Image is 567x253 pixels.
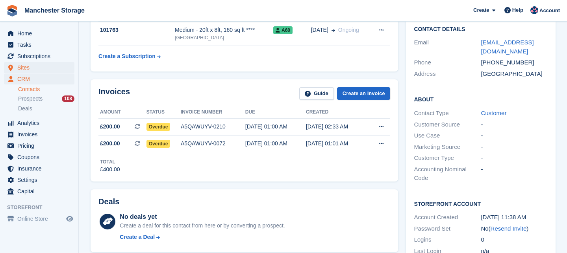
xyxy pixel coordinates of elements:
div: [DATE] 02:33 AM [306,123,367,131]
span: £200.00 [100,123,120,131]
div: Medium - 20ft x 8ft, 160 sq ft **** [175,26,273,34]
span: A60 [273,26,293,34]
div: Accounting Nominal Code [414,165,481,183]
div: [DATE] 01:00 AM [245,139,306,148]
th: Amount [98,106,146,119]
span: Coupons [17,152,65,163]
a: Preview store [65,214,74,224]
div: [PHONE_NUMBER] [481,58,548,67]
div: Create a Subscription [98,52,156,60]
span: Invoices [17,129,65,140]
span: £200.00 [100,139,120,148]
div: Marketing Source [414,143,481,152]
div: Address [414,70,481,79]
span: CRM [17,73,65,84]
div: [GEOGRAPHIC_DATA] [481,70,548,79]
span: Overdue [146,140,170,148]
div: Email [414,38,481,56]
a: Deals [18,104,74,113]
span: Analytics [17,117,65,128]
a: Guide [299,87,334,100]
span: Insurance [17,163,65,174]
h2: About [414,95,548,103]
div: - [481,131,548,140]
h2: Deals [98,197,119,206]
div: A5QAWUYV-0210 [181,123,245,131]
span: Pricing [17,140,65,151]
div: - [481,143,548,152]
a: menu [4,213,74,224]
div: [DATE] 01:00 AM [245,123,306,131]
a: Resend Invite [491,225,527,232]
div: - [481,154,548,163]
h2: Contact Details [414,26,548,33]
div: - [481,120,548,129]
span: ( ) [489,225,529,232]
th: Created [306,106,367,119]
a: menu [4,163,74,174]
span: Online Store [17,213,65,224]
a: Manchester Storage [21,4,88,17]
a: Customer [481,110,506,116]
a: menu [4,152,74,163]
div: Password Set [414,224,481,233]
span: Home [17,28,65,39]
div: £400.00 [100,165,120,174]
div: No deals yet [120,212,285,222]
span: Deals [18,105,32,112]
span: Create [473,6,489,14]
a: Create a Deal [120,233,285,241]
div: 101763 [98,26,175,34]
span: Capital [17,186,65,197]
div: Create a Deal [120,233,155,241]
span: Prospects [18,95,43,103]
span: [DATE] [311,26,328,34]
h2: Storefront Account [414,200,548,207]
a: menu [4,51,74,62]
a: Create an Invoice [337,87,391,100]
th: Due [245,106,306,119]
div: 0 [481,235,548,244]
span: Storefront [7,203,78,211]
div: Customer Type [414,154,481,163]
a: menu [4,28,74,39]
div: Logins [414,235,481,244]
div: - [481,165,548,183]
span: Account [539,7,560,15]
th: Status [146,106,181,119]
span: Settings [17,174,65,185]
span: Sites [17,62,65,73]
span: Overdue [146,123,170,131]
span: Subscriptions [17,51,65,62]
div: [DATE] 01:01 AM [306,139,367,148]
a: menu [4,73,74,84]
a: menu [4,117,74,128]
div: Create a deal for this contact from here or by converting a prospect. [120,222,285,230]
a: [EMAIL_ADDRESS][DOMAIN_NAME] [481,39,534,55]
div: [DATE] 11:38 AM [481,213,548,222]
span: Ongoing [338,27,359,33]
a: menu [4,174,74,185]
a: Create a Subscription [98,49,161,64]
div: Total [100,158,120,165]
div: [GEOGRAPHIC_DATA] [175,34,273,41]
a: Contacts [18,86,74,93]
div: Use Case [414,131,481,140]
span: Tasks [17,39,65,50]
span: Help [512,6,523,14]
a: menu [4,140,74,151]
img: stora-icon-8386f47178a22dfd0bd8f6a31ec36ba5ce8667c1dd55bd0f319d3a0aa187defe.svg [6,5,18,16]
div: Account Created [414,213,481,222]
a: Prospects 108 [18,95,74,103]
div: Customer Source [414,120,481,129]
div: No [481,224,548,233]
div: A5QAWUYV-0072 [181,139,245,148]
div: Phone [414,58,481,67]
div: 108 [62,95,74,102]
div: Contact Type [414,109,481,118]
th: Invoice number [181,106,245,119]
a: menu [4,39,74,50]
a: menu [4,129,74,140]
a: menu [4,62,74,73]
h2: Invoices [98,87,130,100]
